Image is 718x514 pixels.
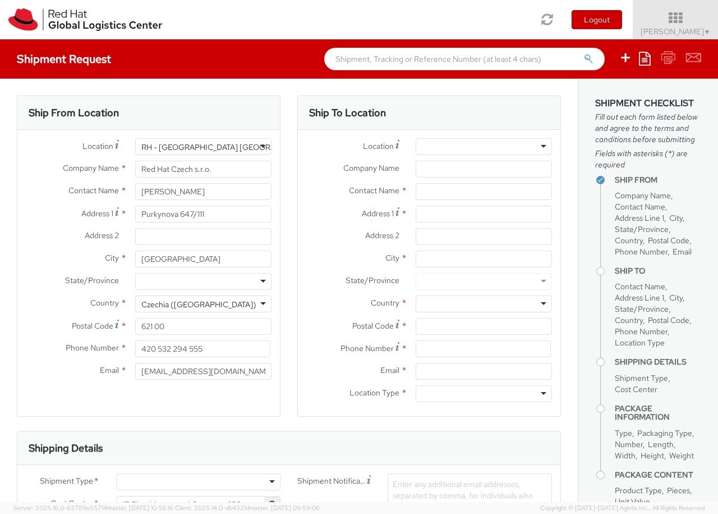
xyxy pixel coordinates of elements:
span: Location Type [615,338,665,348]
span: Contact Name [615,281,665,292]
span: State/Province [65,275,119,285]
span: Phone Number [615,326,668,336]
span: Fill out each form listed below and agree to the terms and conditions before submitting [595,111,701,145]
span: Contact Name [68,185,119,195]
span: Address Line 1 [615,293,664,303]
span: Unit Value [615,497,650,507]
div: Czechia ([GEOGRAPHIC_DATA]) [141,299,256,310]
input: Shipment, Tracking or Reference Number (at least 4 chars) [324,48,605,70]
span: Email [100,365,119,375]
h4: Package Information [615,404,701,422]
span: Location [363,141,394,151]
h4: Shipment Request [17,53,111,65]
div: RH - [GEOGRAPHIC_DATA] [GEOGRAPHIC_DATA] - B [141,142,330,153]
h3: Ship To Location [309,107,386,119]
span: Length [648,439,674,449]
span: master, [DATE] 10:56:16 [107,504,173,512]
h3: Shipping Details [29,443,103,454]
span: Type [615,428,632,438]
h3: Ship From Location [29,107,119,119]
button: Logout [572,10,622,29]
span: State/Province [615,224,669,234]
span: State/Province [346,275,399,285]
span: Product Type [615,485,662,495]
span: Location Type [349,388,399,398]
span: ▼ [704,28,711,37]
span: Country [90,298,119,308]
span: Packaging Type [637,428,692,438]
span: master, [DATE] 09:59:06 [249,504,320,512]
span: Email [380,365,399,375]
span: State/Province [615,304,669,314]
span: Contact Name [349,185,399,195]
span: Address 1 [81,208,113,219]
span: Country [371,298,399,308]
h3: Shipment Checklist [595,98,701,108]
span: Copyright © [DATE]-[DATE] Agistix Inc., All Rights Reserved [540,504,705,513]
span: Weight [669,451,694,461]
span: City [105,253,119,263]
span: Postal Code [352,321,394,331]
span: Shipment Notification [297,475,367,487]
span: Phone Number [340,343,394,353]
span: Postal Code [648,235,689,245]
span: Shipment Type [615,373,668,383]
span: Company Name [343,163,399,173]
span: City [669,213,683,223]
h4: Ship To [615,267,701,275]
span: Address 2 [85,230,119,240]
span: City [385,253,399,263]
h4: Package Content [615,471,701,479]
span: Height [641,451,664,461]
span: Company Name [63,163,119,173]
span: Country [615,315,643,325]
span: Phone Number [615,247,668,257]
span: Server: 2025.16.0-82789e55714 [13,504,173,512]
span: Number [615,439,643,449]
span: Phone Number [66,343,119,353]
span: City [669,293,683,303]
span: Country [615,235,643,245]
h4: Ship From [615,176,701,184]
span: IT Fixed Assets and Contracts 850 [122,499,274,510]
img: rh-logistics-00dfa346123c4ec078e1.svg [8,8,162,31]
span: Address 1 [362,208,394,219]
h4: Shipping Details [615,358,701,366]
span: Fields with asterisks (*) are required [595,148,701,170]
span: Shipment Type [40,475,93,488]
span: Postal Code [72,321,113,331]
span: Company Name [615,190,671,201]
span: Width [615,451,636,461]
span: Postal Code [648,315,689,325]
span: Cost Center [615,384,657,394]
span: Address Line 1 [615,213,664,223]
span: Address 2 [365,230,399,240]
span: [PERSON_NAME] [641,26,711,37]
span: Email [673,247,692,257]
span: Cost Center [50,498,93,511]
span: Pieces [667,485,690,495]
span: IT Fixed Assets and Contracts 850 [116,496,280,513]
span: Contact Name [615,202,665,212]
span: Location [82,141,113,151]
span: Client: 2025.14.0-db4321d [175,504,320,512]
